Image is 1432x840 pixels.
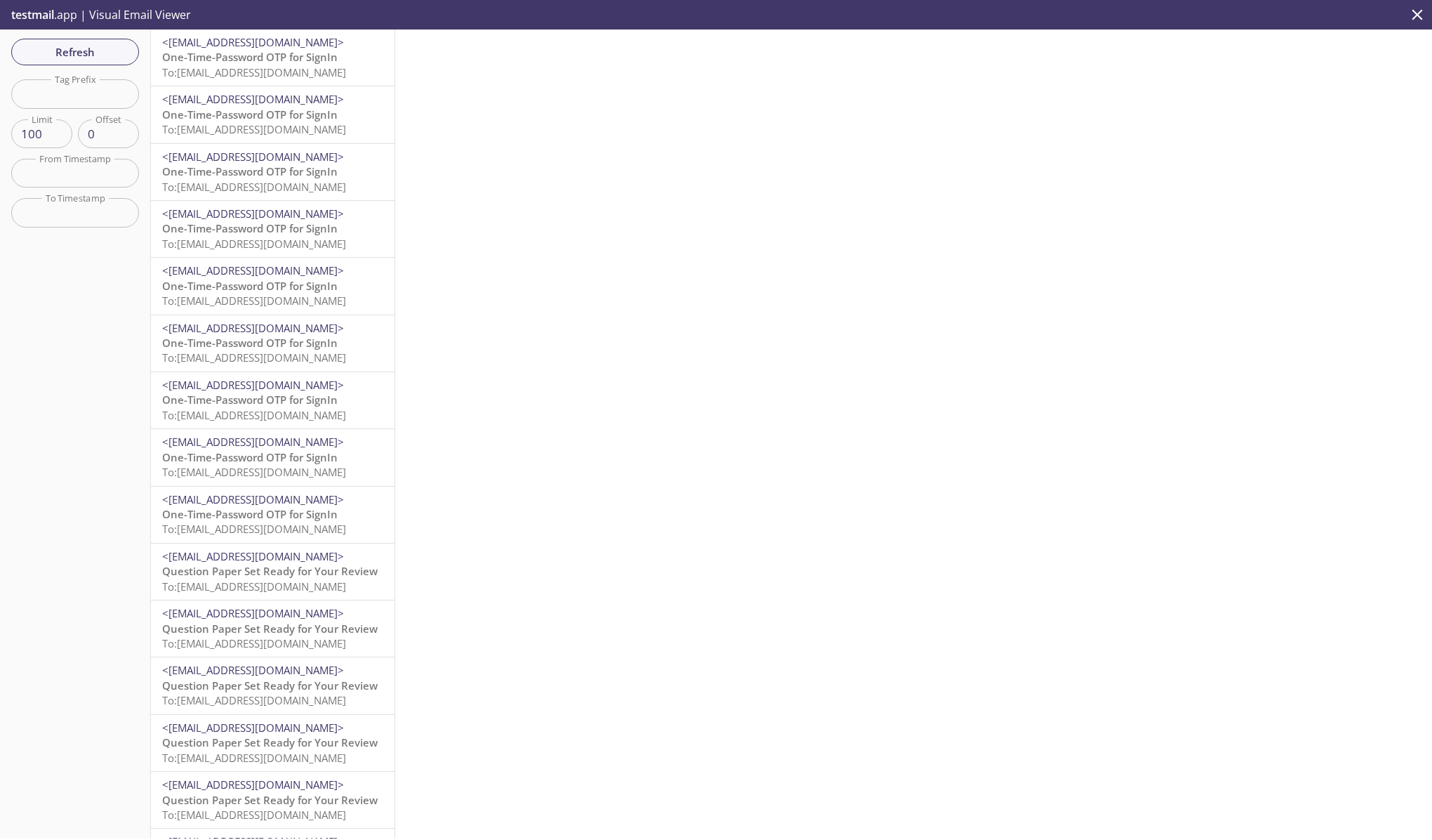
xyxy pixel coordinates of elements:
span: To: [EMAIL_ADDRESS][DOMAIN_NAME] [162,522,346,536]
span: <[EMAIL_ADDRESS][DOMAIN_NAME]> [162,92,344,106]
span: <[EMAIL_ADDRESS][DOMAIN_NAME]> [162,549,344,563]
span: Question Paper Set Ready for Your Review [162,678,378,693]
span: To: [EMAIL_ADDRESS][DOMAIN_NAME] [162,122,346,136]
span: Refresh [22,43,128,61]
span: One-Time-Password OTP for SignIn [162,50,338,64]
div: <[EMAIL_ADDRESS][DOMAIN_NAME]>Question Paper Set Ready for Your ReviewTo:[EMAIL_ADDRESS][DOMAIN_N... [151,544,395,600]
span: Question Paper Set Ready for Your Review [162,564,378,578]
div: <[EMAIL_ADDRESS][DOMAIN_NAME]>One-Time-Password OTP for SignInTo:[EMAIL_ADDRESS][DOMAIN_NAME] [151,487,395,543]
div: <[EMAIL_ADDRESS][DOMAIN_NAME]>One-Time-Password OTP for SignInTo:[EMAIL_ADDRESS][DOMAIN_NAME] [151,258,395,314]
span: To: [EMAIL_ADDRESS][DOMAIN_NAME] [162,693,346,707]
span: One-Time-Password OTP for SignIn [162,107,338,122]
span: To: [EMAIL_ADDRESS][DOMAIN_NAME] [162,65,346,79]
span: To: [EMAIL_ADDRESS][DOMAIN_NAME] [162,636,346,650]
div: <[EMAIL_ADDRESS][DOMAIN_NAME]>Question Paper Set Ready for Your ReviewTo:[EMAIL_ADDRESS][DOMAIN_N... [151,715,395,771]
span: testmail [11,7,54,22]
span: <[EMAIL_ADDRESS][DOMAIN_NAME]> [162,492,344,506]
span: To: [EMAIL_ADDRESS][DOMAIN_NAME] [162,408,346,422]
span: One-Time-Password OTP for SignIn [162,393,338,407]
div: <[EMAIL_ADDRESS][DOMAIN_NAME]>One-Time-Password OTP for SignInTo:[EMAIL_ADDRESS][DOMAIN_NAME] [151,86,395,143]
div: <[EMAIL_ADDRESS][DOMAIN_NAME]>Question Paper Set Ready for Your ReviewTo:[EMAIL_ADDRESS][DOMAIN_N... [151,772,395,828]
span: <[EMAIL_ADDRESS][DOMAIN_NAME]> [162,378,344,392]
span: One-Time-Password OTP for SignIn [162,164,338,178]
span: To: [EMAIL_ADDRESS][DOMAIN_NAME] [162,350,346,365]
div: <[EMAIL_ADDRESS][DOMAIN_NAME]>One-Time-Password OTP for SignInTo:[EMAIL_ADDRESS][DOMAIN_NAME] [151,315,395,372]
div: <[EMAIL_ADDRESS][DOMAIN_NAME]>Question Paper Set Ready for Your ReviewTo:[EMAIL_ADDRESS][DOMAIN_N... [151,657,395,714]
div: <[EMAIL_ADDRESS][DOMAIN_NAME]>One-Time-Password OTP for SignInTo:[EMAIL_ADDRESS][DOMAIN_NAME] [151,201,395,257]
span: <[EMAIL_ADDRESS][DOMAIN_NAME]> [162,777,344,792]
span: One-Time-Password OTP for SignIn [162,450,338,464]
span: To: [EMAIL_ADDRESS][DOMAIN_NAME] [162,579,346,593]
span: To: [EMAIL_ADDRESS][DOMAIN_NAME] [162,465,346,479]
span: <[EMAIL_ADDRESS][DOMAIN_NAME]> [162,263,344,277]
span: One-Time-Password OTP for SignIn [162,336,338,350]
span: To: [EMAIL_ADDRESS][DOMAIN_NAME] [162,294,346,308]
span: One-Time-Password OTP for SignIn [162,507,338,521]
button: Refresh [11,39,139,65]
span: One-Time-Password OTP for SignIn [162,221,338,235]
span: <[EMAIL_ADDRESS][DOMAIN_NAME]> [162,721,344,735]
div: <[EMAIL_ADDRESS][DOMAIN_NAME]>One-Time-Password OTP for SignInTo:[EMAIL_ADDRESS][DOMAIN_NAME] [151,429,395,485]
span: Question Paper Set Ready for Your Review [162,793,378,807]
div: <[EMAIL_ADDRESS][DOMAIN_NAME]>Question Paper Set Ready for Your ReviewTo:[EMAIL_ADDRESS][DOMAIN_N... [151,601,395,657]
span: To: [EMAIL_ADDRESS][DOMAIN_NAME] [162,180,346,194]
span: <[EMAIL_ADDRESS][DOMAIN_NAME]> [162,606,344,620]
span: To: [EMAIL_ADDRESS][DOMAIN_NAME] [162,808,346,822]
span: Question Paper Set Ready for Your Review [162,735,378,749]
span: <[EMAIL_ADDRESS][DOMAIN_NAME]> [162,150,344,164]
div: <[EMAIL_ADDRESS][DOMAIN_NAME]>One-Time-Password OTP for SignInTo:[EMAIL_ADDRESS][DOMAIN_NAME] [151,372,395,428]
span: <[EMAIL_ADDRESS][DOMAIN_NAME]> [162,35,344,49]
span: Question Paper Set Ready for Your Review [162,622,378,636]
span: <[EMAIL_ADDRESS][DOMAIN_NAME]> [162,663,344,677]
span: To: [EMAIL_ADDRESS][DOMAIN_NAME] [162,751,346,765]
span: <[EMAIL_ADDRESS][DOMAIN_NAME]> [162,435,344,449]
span: To: [EMAIL_ADDRESS][DOMAIN_NAME] [162,237,346,251]
div: <[EMAIL_ADDRESS][DOMAIN_NAME]>One-Time-Password OTP for SignInTo:[EMAIL_ADDRESS][DOMAIN_NAME] [151,144,395,200]
span: <[EMAIL_ADDRESS][DOMAIN_NAME]> [162,321,344,335]
span: <[EMAIL_ADDRESS][DOMAIN_NAME]> [162,206,344,221]
span: One-Time-Password OTP for SignIn [162,279,338,293]
div: <[EMAIL_ADDRESS][DOMAIN_NAME]>One-Time-Password OTP for SignInTo:[EMAIL_ADDRESS][DOMAIN_NAME] [151,29,395,86]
